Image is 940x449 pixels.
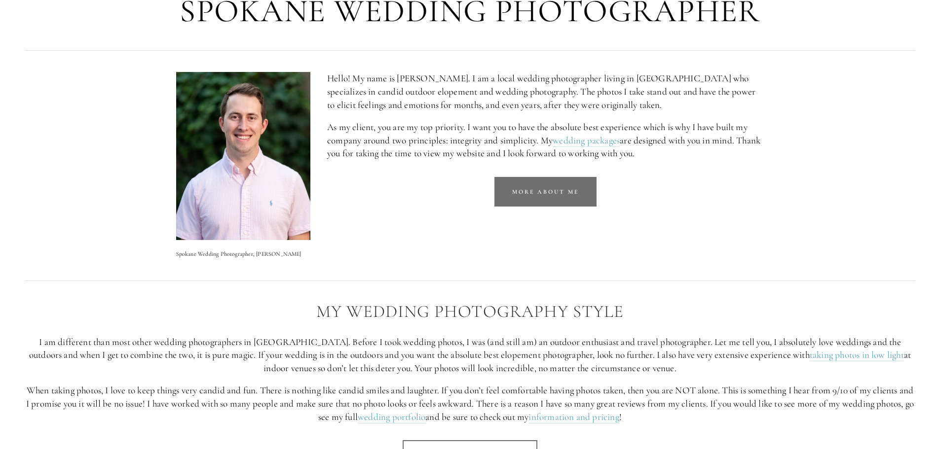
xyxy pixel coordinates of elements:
a: More about me [494,177,597,207]
p: Hello! My name is [PERSON_NAME]. I am a local wedding photographer living in [GEOGRAPHIC_DATA] wh... [327,72,764,111]
a: wedding portfolio [358,411,425,423]
p: I am different than most other wedding photographers in [GEOGRAPHIC_DATA]. Before I took wedding ... [25,336,915,375]
h2: My Wedding Photography Style [25,302,915,321]
a: information and pricing [528,411,619,423]
a: taking photos in low light [810,349,904,361]
p: As my client, you are my top priority. I want you to have the absolute best experience which is w... [327,121,764,160]
p: When taking photos, I love to keep things very candid and fun. There is nothing like candid smile... [25,384,915,423]
a: wedding packages [553,135,620,147]
p: Spokane Wedding Photographer, [PERSON_NAME] [176,249,311,259]
img: Spokane Wedding Photographer, Zach Nichols [176,72,311,240]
